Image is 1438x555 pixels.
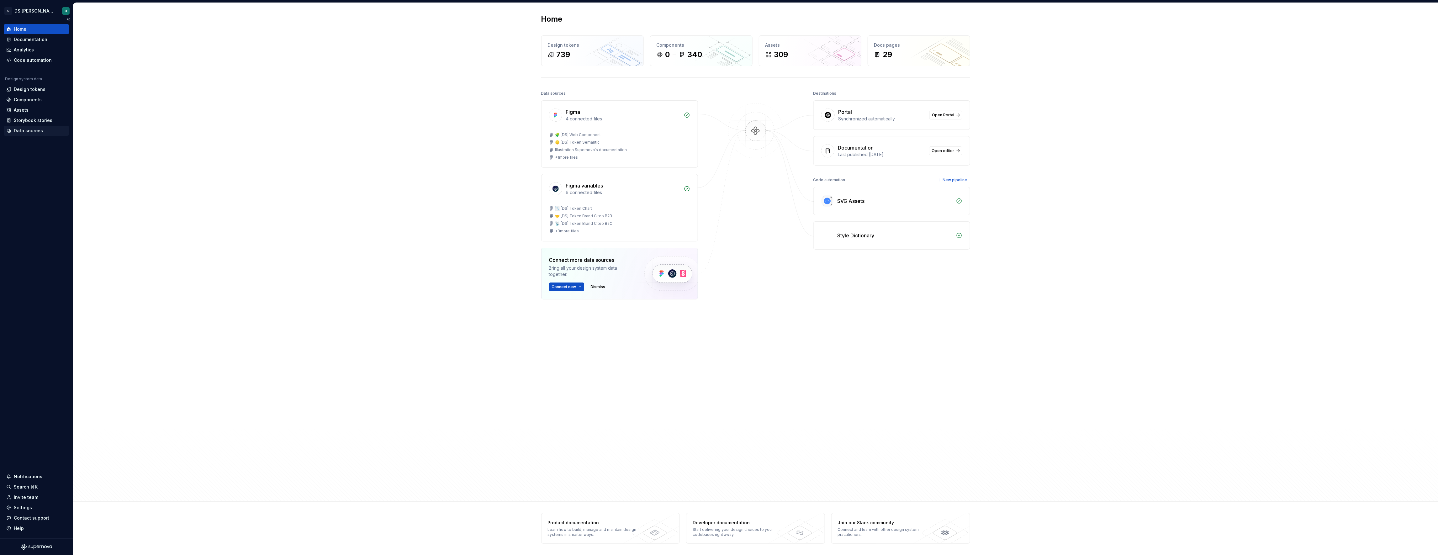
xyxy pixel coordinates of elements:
div: 340 [688,50,702,60]
span: Dismiss [591,284,605,289]
div: Developer documentation [693,520,784,526]
a: Settings [4,503,69,513]
div: Storybook stories [14,117,52,124]
div: 🪙 [DS] Token Semantic [555,140,600,145]
div: 6 connected files [566,189,680,196]
a: Open editor [929,146,962,155]
div: Figma variables [566,182,603,189]
div: C [4,7,12,15]
div: Assets [765,42,855,48]
div: Style Dictionary [838,232,875,239]
div: Help [14,525,24,531]
button: Search ⌘K [4,482,69,492]
div: Analytics [14,47,34,53]
div: 29 [883,50,892,60]
div: Code automation [14,57,52,63]
div: + 3 more files [555,229,579,234]
div: Components [657,42,746,48]
a: Assets [4,105,69,115]
div: Portal [838,108,852,116]
div: Code automation [813,176,845,184]
a: Open Portal [929,111,962,119]
span: Open editor [932,148,954,153]
button: Connect new [549,283,584,291]
a: Documentation [4,34,69,45]
div: Documentation [838,144,874,151]
div: Connect and learn with other design system practitioners. [838,527,929,537]
div: Bring all your design system data together. [549,265,634,277]
div: SVG Assets [838,197,865,205]
svg: Supernova Logo [21,544,52,550]
a: Components [4,95,69,105]
a: Home [4,24,69,34]
a: Developer documentationStart delivering your design choices to your codebases right away. [686,513,825,544]
div: Data sources [14,128,43,134]
button: Notifications [4,472,69,482]
div: DS [PERSON_NAME] [14,8,55,14]
div: 309 [774,50,788,60]
div: 📉 [DS] Token Chart [555,206,592,211]
a: Design tokens739 [541,35,644,66]
div: Contact support [14,515,49,521]
span: New pipeline [943,177,967,182]
div: Start delivering your design choices to your codebases right away. [693,527,784,537]
div: Components [14,97,42,103]
span: Connect new [552,284,576,289]
div: 0 [665,50,670,60]
div: 739 [557,50,570,60]
div: Invite team [14,494,38,500]
div: Design tokens [14,86,45,92]
div: Search ⌘K [14,484,38,490]
div: Settings [14,505,32,511]
h2: Home [541,14,563,24]
div: O [65,8,67,13]
div: 📡 [DS] Token Brand Citeo B2C [555,221,613,226]
div: Design system data [5,77,42,82]
button: New pipeline [935,176,970,184]
div: + 1 more files [555,155,578,160]
button: Contact support [4,513,69,523]
div: Data sources [541,89,566,98]
button: Help [4,523,69,533]
div: Design tokens [548,42,637,48]
div: Connect more data sources [549,256,634,264]
div: Notifications [14,473,42,480]
div: Assets [14,107,29,113]
a: Invite team [4,492,69,502]
a: Join our Slack communityConnect and learn with other design system practitioners. [831,513,970,544]
div: 🤝 [DS] Token Brand Citeo B2B [555,214,612,219]
div: Learn how to build, manage and maintain design systems in smarter ways. [548,527,639,537]
a: Storybook stories [4,115,69,125]
a: Data sources [4,126,69,136]
button: Collapse sidebar [64,15,73,24]
a: Figma variables6 connected files📉 [DS] Token Chart🤝 [DS] Token Brand Citeo B2B📡 [DS] Token Brand ... [541,174,698,241]
a: Product documentationLearn how to build, manage and maintain design systems in smarter ways. [541,513,680,544]
div: Documentation [14,36,47,43]
div: Last published [DATE] [838,151,925,158]
button: CDS [PERSON_NAME]O [1,4,71,18]
span: Open Portal [932,113,954,118]
div: Destinations [813,89,837,98]
div: Illustration Supernova's documentation [555,147,627,152]
div: Home [14,26,26,32]
div: 🧩 [DS] Web Component [555,132,601,137]
button: Dismiss [588,283,608,291]
a: Docs pages29 [868,35,970,66]
a: Assets309 [759,35,861,66]
div: Synchronized automatically [838,116,926,122]
div: Docs pages [874,42,964,48]
a: Analytics [4,45,69,55]
div: 4 connected files [566,116,680,122]
a: Figma4 connected files🧩 [DS] Web Component🪙 [DS] Token SemanticIllustration Supernova's documenta... [541,100,698,168]
a: Components0340 [650,35,753,66]
a: Design tokens [4,84,69,94]
div: Join our Slack community [838,520,929,526]
div: Figma [566,108,580,116]
div: Product documentation [548,520,639,526]
a: Code automation [4,55,69,65]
